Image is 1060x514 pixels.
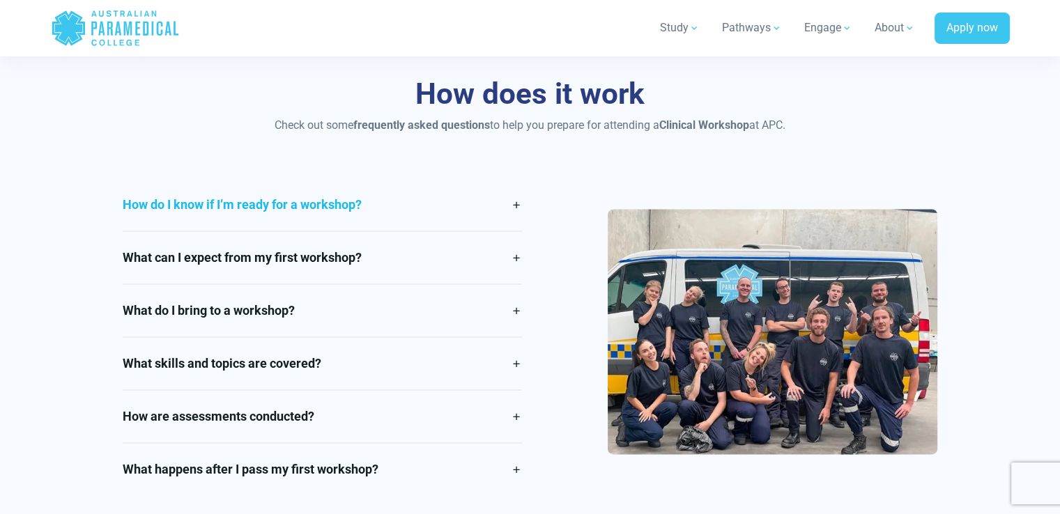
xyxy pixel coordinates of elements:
[353,118,490,132] strong: frequently asked questions
[659,118,749,132] strong: Clinical Workshop
[123,443,522,495] a: What happens after I pass my first workshop?
[652,8,708,47] a: Study
[796,8,861,47] a: Engage
[714,8,790,47] a: Pathways
[935,13,1010,45] a: Apply now
[123,284,522,336] a: What do I bring to a workshop?
[866,8,923,47] a: About
[123,390,522,442] a: How are assessments conducted?
[123,231,522,283] a: What can I expect from my first workshop?
[123,337,522,389] a: What skills and topics are covered?
[123,77,938,112] h3: How does it work
[51,6,180,51] a: Australian Paramedical College
[123,117,938,134] p: Check out some to help you prepare for attending a at APC.
[123,178,522,231] a: How do I know if I’m ready for a workshop?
